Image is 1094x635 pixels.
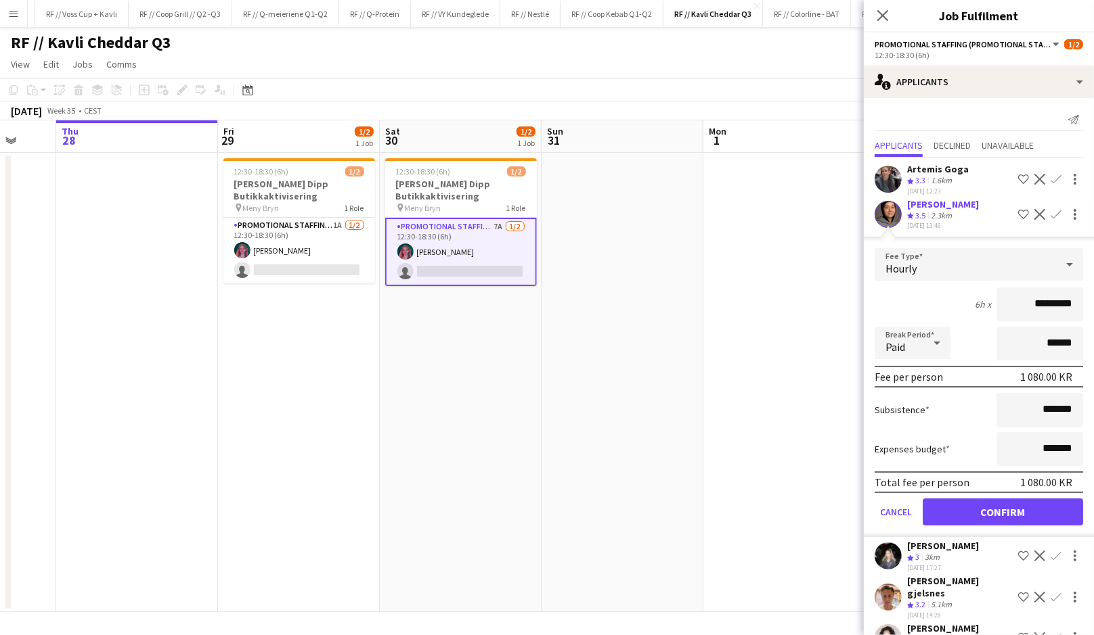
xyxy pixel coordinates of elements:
span: Unavailable [982,141,1034,150]
div: Total fee per person [875,475,969,489]
span: 12:30-18:30 (6h) [234,166,289,177]
label: Expenses budget [875,443,950,455]
span: Mon [709,125,726,137]
button: RF // VY Kundeglede [411,1,500,27]
button: RF // Nestlé [500,1,561,27]
span: View [11,58,30,70]
h3: [PERSON_NAME] Dipp Butikkaktivisering [223,178,375,202]
span: 1/2 [355,126,374,137]
button: Promotional Staffing (Promotional Staff) [875,39,1062,49]
div: 12:30-18:30 (6h) [875,50,1083,60]
span: Meny Bryn [243,203,280,213]
button: RF // Q-meieriene Q1-Q2 [232,1,339,27]
div: 3km [922,552,942,563]
span: 30 [383,133,400,148]
a: Jobs [67,55,98,73]
span: Week 35 [45,105,79,116]
div: [DATE] 13:46 [907,221,979,230]
div: [PERSON_NAME] [907,198,979,210]
div: [PERSON_NAME] [907,622,979,634]
button: Confirm [923,498,1083,525]
app-job-card: 12:30-18:30 (6h)1/2[PERSON_NAME] Dipp Butikkaktivisering Meny Bryn1 RolePromotional Staffing (Pro... [223,158,375,283]
h3: [PERSON_NAME] Dipp Butikkaktivisering [385,178,537,202]
span: Declined [934,141,971,150]
span: Fri [223,125,234,137]
div: 1.6km [928,175,955,187]
h1: RF // Kavli Cheddar Q3 [11,32,171,53]
div: 1 080.00 KR [1020,475,1072,489]
span: 3.3 [915,175,925,185]
span: 1/2 [507,166,526,177]
span: Sat [385,125,400,137]
span: 1 Role [506,203,526,213]
button: RF // Coop Grill // Q2 -Q3 [129,1,232,27]
div: Applicants [864,66,1094,98]
span: 1/2 [345,166,364,177]
div: 6h x [975,298,991,310]
span: Promotional Staffing (Promotional Staff) [875,39,1051,49]
span: 1 Role [345,203,364,213]
button: RF // Voss Cup + Kavli [35,1,129,27]
span: Paid [885,340,905,354]
span: 29 [221,133,234,148]
div: [DATE] [11,104,42,118]
div: [PERSON_NAME] [907,540,979,552]
div: Fee per person [875,370,943,383]
span: 12:30-18:30 (6h) [396,166,451,177]
span: Meny Bryn [405,203,441,213]
div: 5.1km [928,599,955,611]
a: Comms [101,55,142,73]
span: Thu [62,125,79,137]
span: 31 [545,133,563,148]
button: RF // Coop Toppledermøte på [PERSON_NAME] [851,1,1029,27]
button: Cancel [875,498,917,525]
button: RF // Coop Kebab Q1-Q2 [561,1,663,27]
div: 2.3km [928,210,955,222]
span: 3.2 [915,599,925,609]
app-card-role: Promotional Staffing (Promotional Staff)7A1/212:30-18:30 (6h)[PERSON_NAME] [385,218,537,286]
span: 1 [707,133,726,148]
span: Applicants [875,141,923,150]
label: Subsistence [875,404,929,416]
div: [DATE] 12:23 [907,187,969,195]
button: RF // Colorline - BAT [763,1,851,27]
span: Edit [43,58,59,70]
a: Edit [38,55,64,73]
span: 3 [915,552,919,562]
span: 1/2 [517,126,535,137]
span: 3.5 [915,210,925,220]
button: RF // Kavli Cheddar Q3 [663,1,763,27]
span: 1/2 [1064,39,1083,49]
div: 1 Job [517,138,535,148]
button: RF // Q-Protein [339,1,411,27]
div: 1 Job [355,138,373,148]
app-job-card: 12:30-18:30 (6h)1/2[PERSON_NAME] Dipp Butikkaktivisering Meny Bryn1 RolePromotional Staffing (Pro... [385,158,537,286]
a: View [5,55,35,73]
span: Jobs [72,58,93,70]
div: [DATE] 14:28 [907,611,1013,619]
div: Artemis Goga [907,163,969,175]
span: Comms [106,58,137,70]
div: CEST [84,105,102,116]
div: [DATE] 17:27 [907,563,979,572]
span: Hourly [885,262,917,275]
div: [PERSON_NAME] gjelsnes [907,575,1013,599]
span: Sun [547,125,563,137]
app-card-role: Promotional Staffing (Promotional Staff)1A1/212:30-18:30 (6h)[PERSON_NAME] [223,218,375,283]
div: 1 080.00 KR [1020,370,1072,383]
span: 28 [60,133,79,148]
h3: Job Fulfilment [864,7,1094,24]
